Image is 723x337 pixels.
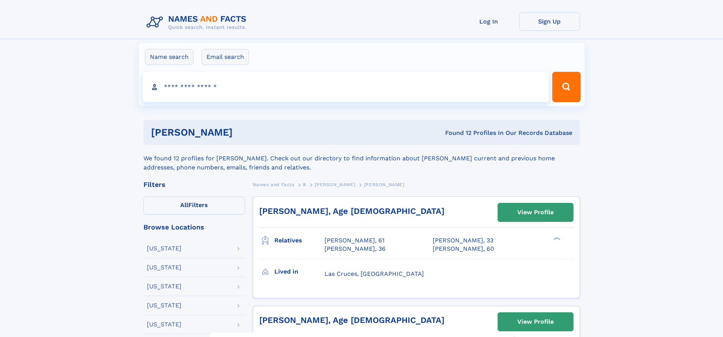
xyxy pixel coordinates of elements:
div: Filters [143,181,245,188]
a: [PERSON_NAME], 36 [324,245,386,253]
img: Logo Names and Facts [143,12,253,33]
a: Sign Up [519,12,580,31]
span: Las Cruces, [GEOGRAPHIC_DATA] [324,270,424,277]
a: [PERSON_NAME], Age [DEMOGRAPHIC_DATA] [259,206,444,216]
a: [PERSON_NAME], 33 [433,236,493,245]
label: Filters [143,196,245,215]
div: We found 12 profiles for [PERSON_NAME]. Check out our directory to find information about [PERSON... [143,145,580,172]
a: View Profile [498,203,573,222]
div: ❯ [552,236,561,241]
div: Browse Locations [143,224,245,231]
a: Log In [458,12,519,31]
a: [PERSON_NAME], Age [DEMOGRAPHIC_DATA] [259,315,444,325]
div: [US_STATE] [147,283,181,290]
a: B [303,180,306,189]
span: [PERSON_NAME] [315,182,355,187]
div: [US_STATE] [147,264,181,271]
div: [US_STATE] [147,245,181,252]
span: [PERSON_NAME] [364,182,405,187]
a: View Profile [498,313,573,331]
div: View Profile [517,313,554,331]
h3: Lived in [274,265,324,278]
a: [PERSON_NAME], 61 [324,236,384,245]
label: Email search [202,49,249,65]
span: B [303,182,306,187]
div: Found 12 Profiles In Our Records Database [339,129,572,137]
div: [US_STATE] [147,321,181,328]
button: Search Button [552,72,580,102]
a: [PERSON_NAME] [315,180,355,189]
div: View Profile [517,204,554,221]
div: [US_STATE] [147,302,181,309]
label: Name search [145,49,194,65]
span: All [180,201,188,209]
a: [PERSON_NAME], 60 [433,245,494,253]
input: search input [143,72,549,102]
h3: Relatives [274,234,324,247]
h1: [PERSON_NAME] [151,128,339,137]
a: Names and Facts [253,180,295,189]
